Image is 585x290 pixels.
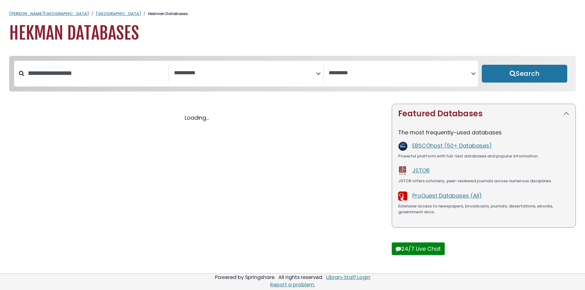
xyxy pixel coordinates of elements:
textarea: Search [174,70,316,76]
div: All rights reserved. [277,274,324,281]
li: Hekman Databases [141,11,188,17]
a: EBSCOhost (50+ Databases) [412,142,492,149]
a: Report a problem. [270,281,315,288]
a: ProQuest Databases (All) [412,192,482,199]
button: Submit for Search Results [482,65,567,83]
a: JSTOR [412,167,430,174]
div: Extensive access to newspapers, broadcasts, journals, dissertations, ebooks, government docs. [398,203,569,215]
button: 24/7 Live Chat [392,242,445,255]
div: Powerful platform with full-text databases and popular information. [398,153,569,159]
a: [GEOGRAPHIC_DATA] [96,11,141,17]
textarea: Search [329,70,471,76]
a: [PERSON_NAME][GEOGRAPHIC_DATA] [9,11,89,17]
nav: breadcrumb [9,11,576,17]
a: Library Staff Login [326,274,370,281]
div: Loading... [9,114,384,122]
nav: Search filters [9,56,576,91]
button: Featured Databases [392,104,576,123]
div: JSTOR offers scholarly, peer-reviewed journals across numerous disciplines. [398,178,569,184]
p: The most frequently-used databases [398,128,569,137]
input: Search database by title or keyword [24,68,168,78]
h1: Hekman Databases [9,23,576,44]
div: Powered by Springshare. [214,274,276,281]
